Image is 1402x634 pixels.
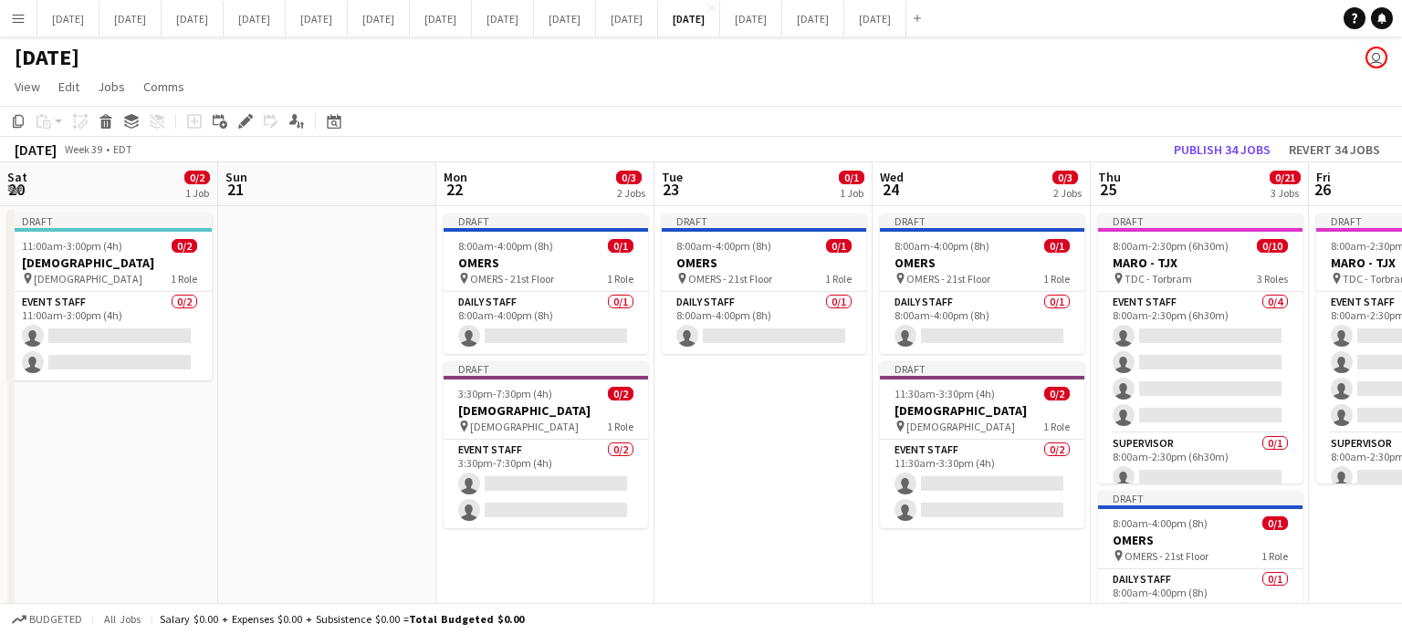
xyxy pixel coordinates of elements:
span: 8:00am-4:00pm (8h) [1113,516,1208,530]
button: [DATE] [782,1,844,36]
span: 3 Roles [1257,272,1288,286]
span: 8:00am-4:00pm (8h) [895,239,989,253]
h3: MARO - TJX [1098,255,1303,271]
span: TDC - Torbram [1125,272,1192,286]
span: 0/2 [184,171,210,184]
div: Draft [444,361,648,376]
span: 1 Role [607,272,633,286]
span: 20 [5,179,27,200]
app-job-card: Draft8:00am-2:30pm (6h30m)0/10MARO - TJX TDC - Torbram3 RolesEvent Staff0/48:00am-2:30pm (6h30m) ... [1098,213,1303,483]
span: Mon [444,169,467,185]
app-card-role: Event Staff0/211:00am-3:00pm (4h) [7,292,212,380]
div: Draft8:00am-4:00pm (8h)0/1OMERS OMERS - 21st Floor1 RoleDaily Staff0/18:00am-4:00pm (8h) [444,213,648,354]
button: [DATE] [720,1,782,36]
a: View [7,75,47,99]
div: Salary $0.00 + Expenses $0.00 + Subsistence $0.00 = [160,612,524,626]
span: [DEMOGRAPHIC_DATA] [34,272,142,286]
span: Sun [225,169,247,185]
span: 1 Role [171,272,197,286]
span: Comms [143,78,184,95]
span: 1 Role [825,272,852,286]
h3: [DEMOGRAPHIC_DATA] [880,402,1084,419]
h1: [DATE] [15,44,79,71]
span: Thu [1098,169,1121,185]
span: 1 Role [1043,272,1070,286]
span: 21 [223,179,247,200]
span: 8:00am-2:30pm (6h30m) [1113,239,1229,253]
app-card-role: Daily Staff0/18:00am-4:00pm (8h) [444,292,648,354]
div: EDT [113,142,132,156]
app-job-card: Draft8:00am-4:00pm (8h)0/1OMERS OMERS - 21st Floor1 RoleDaily Staff0/18:00am-4:00pm (8h) [880,213,1084,354]
span: 11:30am-3:30pm (4h) [895,387,995,400]
span: 8:00am-4:00pm (8h) [676,239,771,253]
span: 3:30pm-7:30pm (4h) [458,387,552,400]
span: 24 [877,179,904,200]
div: Draft [880,361,1084,376]
span: 0/10 [1257,239,1288,253]
h3: OMERS [662,255,866,271]
span: Wed [880,169,904,185]
span: 0/1 [1262,516,1288,530]
app-card-role: Daily Staff0/18:00am-4:00pm (8h) [662,292,866,354]
app-job-card: Draft11:00am-3:00pm (4h)0/2[DEMOGRAPHIC_DATA] [DEMOGRAPHIC_DATA]1 RoleEvent Staff0/211:00am-3:00p... [7,213,212,380]
app-job-card: Draft8:00am-4:00pm (8h)0/1OMERS OMERS - 21st Floor1 RoleDaily Staff0/18:00am-4:00pm (8h) [662,213,866,354]
span: OMERS - 21st Floor [470,272,554,286]
span: All jobs [100,612,144,626]
span: 26 [1313,179,1331,200]
app-card-role: Daily Staff0/18:00am-4:00pm (8h) [1098,569,1303,631]
button: [DATE] [99,1,162,36]
span: 1 Role [1043,420,1070,433]
span: 1 Role [1261,549,1288,563]
span: 0/2 [172,239,197,253]
span: Budgeted [29,613,82,626]
span: OMERS - 21st Floor [688,272,772,286]
app-card-role: Event Staff0/23:30pm-7:30pm (4h) [444,440,648,528]
span: 0/3 [1052,171,1078,184]
span: View [15,78,40,95]
button: [DATE] [844,1,906,36]
span: 0/21 [1270,171,1301,184]
h3: OMERS [1098,532,1303,548]
app-card-role: Event Staff0/211:30am-3:30pm (4h) [880,440,1084,528]
div: Draft [1098,213,1303,228]
div: 2 Jobs [617,186,645,200]
app-card-role: Supervisor0/18:00am-2:30pm (6h30m) [1098,433,1303,495]
button: [DATE] [410,1,472,36]
div: Draft [662,213,866,228]
span: 11:00am-3:00pm (4h) [22,239,122,253]
app-job-card: Draft8:00am-4:00pm (8h)0/1OMERS OMERS - 21st Floor1 RoleDaily Staff0/18:00am-4:00pm (8h) [1098,491,1303,631]
button: [DATE] [286,1,348,36]
span: Week 39 [60,142,106,156]
div: 1 Job [840,186,863,200]
div: 1 Job [185,186,209,200]
app-user-avatar: Jolanta Rokowski [1365,47,1387,68]
h3: [DEMOGRAPHIC_DATA] [444,402,648,419]
button: [DATE] [37,1,99,36]
div: Draft [444,213,648,228]
span: [DEMOGRAPHIC_DATA] [470,420,579,433]
a: Comms [136,75,192,99]
div: 2 Jobs [1053,186,1082,200]
div: Draft [1098,491,1303,505]
app-job-card: Draft11:30am-3:30pm (4h)0/2[DEMOGRAPHIC_DATA] [DEMOGRAPHIC_DATA]1 RoleEvent Staff0/211:30am-3:30p... [880,361,1084,528]
span: 8:00am-4:00pm (8h) [458,239,553,253]
div: [DATE] [15,140,57,159]
span: Tue [662,169,683,185]
app-job-card: Draft3:30pm-7:30pm (4h)0/2[DEMOGRAPHIC_DATA] [DEMOGRAPHIC_DATA]1 RoleEvent Staff0/23:30pm-7:30pm ... [444,361,648,528]
a: Edit [51,75,87,99]
span: Edit [58,78,79,95]
button: [DATE] [472,1,534,36]
span: 25 [1095,179,1121,200]
span: 0/1 [1044,239,1070,253]
span: 0/2 [1044,387,1070,400]
button: Revert 34 jobs [1282,138,1387,161]
app-card-role: Event Staff0/48:00am-2:30pm (6h30m) [1098,292,1303,433]
button: [DATE] [162,1,224,36]
span: 1 Role [607,420,633,433]
app-card-role: Daily Staff0/18:00am-4:00pm (8h) [880,292,1084,354]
